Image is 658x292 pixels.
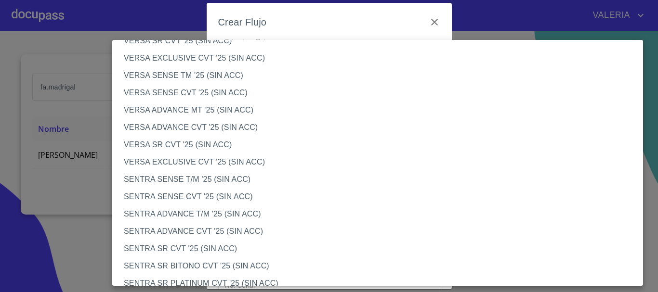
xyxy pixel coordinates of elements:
[112,171,650,188] li: SENTRA SENSE T/M '25 (SIN ACC)
[112,67,650,84] li: VERSA SENSE TM '25 (SIN ACC)
[112,50,650,67] li: VERSA EXCLUSIVE CVT '25 (SIN ACC)
[112,136,650,153] li: VERSA SR CVT '25 (SIN ACC)
[112,223,650,240] li: SENTRA ADVANCE CVT '25 (SIN ACC)
[112,153,650,171] li: VERSA EXCLUSIVE CVT '25 (SIN ACC)
[112,84,650,102] li: VERSA SENSE CVT '25 (SIN ACC)
[112,32,650,50] li: VERSA SR CVT '25 (SIN ACC)
[112,119,650,136] li: VERSA ADVANCE CVT '25 (SIN ACC)
[112,205,650,223] li: SENTRA ADVANCE T/M '25 (SIN ACC)
[112,102,650,119] li: VERSA ADVANCE MT '25 (SIN ACC)
[112,240,650,257] li: SENTRA SR CVT '25 (SIN ACC)
[112,257,650,275] li: SENTRA SR BITONO CVT '25 (SIN ACC)
[112,188,650,205] li: SENTRA SENSE CVT '25 (SIN ACC)
[112,275,650,292] li: SENTRA SR PLATINUM CVT '25 (SIN ACC)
